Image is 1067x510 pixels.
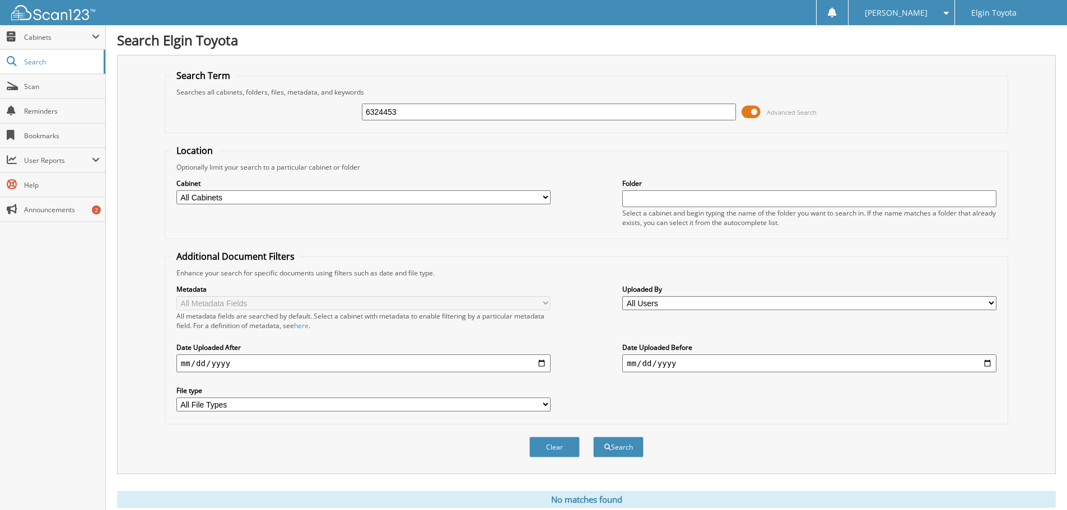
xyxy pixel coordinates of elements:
[176,343,551,352] label: Date Uploaded After
[171,162,1002,172] div: Optionally limit your search to a particular cabinet or folder
[529,437,580,457] button: Clear
[171,87,1002,97] div: Searches all cabinets, folders, files, metadata, and keywords
[24,57,98,67] span: Search
[176,386,551,395] label: File type
[92,205,101,214] div: 2
[171,69,236,82] legend: Search Term
[176,179,551,188] label: Cabinet
[171,268,1002,278] div: Enhance your search for specific documents using filters such as date and file type.
[24,180,100,190] span: Help
[11,5,95,20] img: scan123-logo-white.svg
[176,354,551,372] input: start
[865,10,928,16] span: [PERSON_NAME]
[176,284,551,294] label: Metadata
[117,31,1056,49] h1: Search Elgin Toyota
[176,311,551,330] div: All metadata fields are searched by default. Select a cabinet with metadata to enable filtering b...
[24,205,100,214] span: Announcements
[767,108,817,116] span: Advanced Search
[24,82,100,91] span: Scan
[622,208,996,227] div: Select a cabinet and begin typing the name of the folder you want to search in. If the name match...
[24,131,100,141] span: Bookmarks
[622,343,996,352] label: Date Uploaded Before
[24,32,92,42] span: Cabinets
[622,284,996,294] label: Uploaded By
[593,437,644,457] button: Search
[171,144,218,157] legend: Location
[171,250,300,263] legend: Additional Document Filters
[622,354,996,372] input: end
[24,106,100,116] span: Reminders
[622,179,996,188] label: Folder
[971,10,1017,16] span: Elgin Toyota
[294,321,309,330] a: here
[24,156,92,165] span: User Reports
[117,491,1056,508] div: No matches found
